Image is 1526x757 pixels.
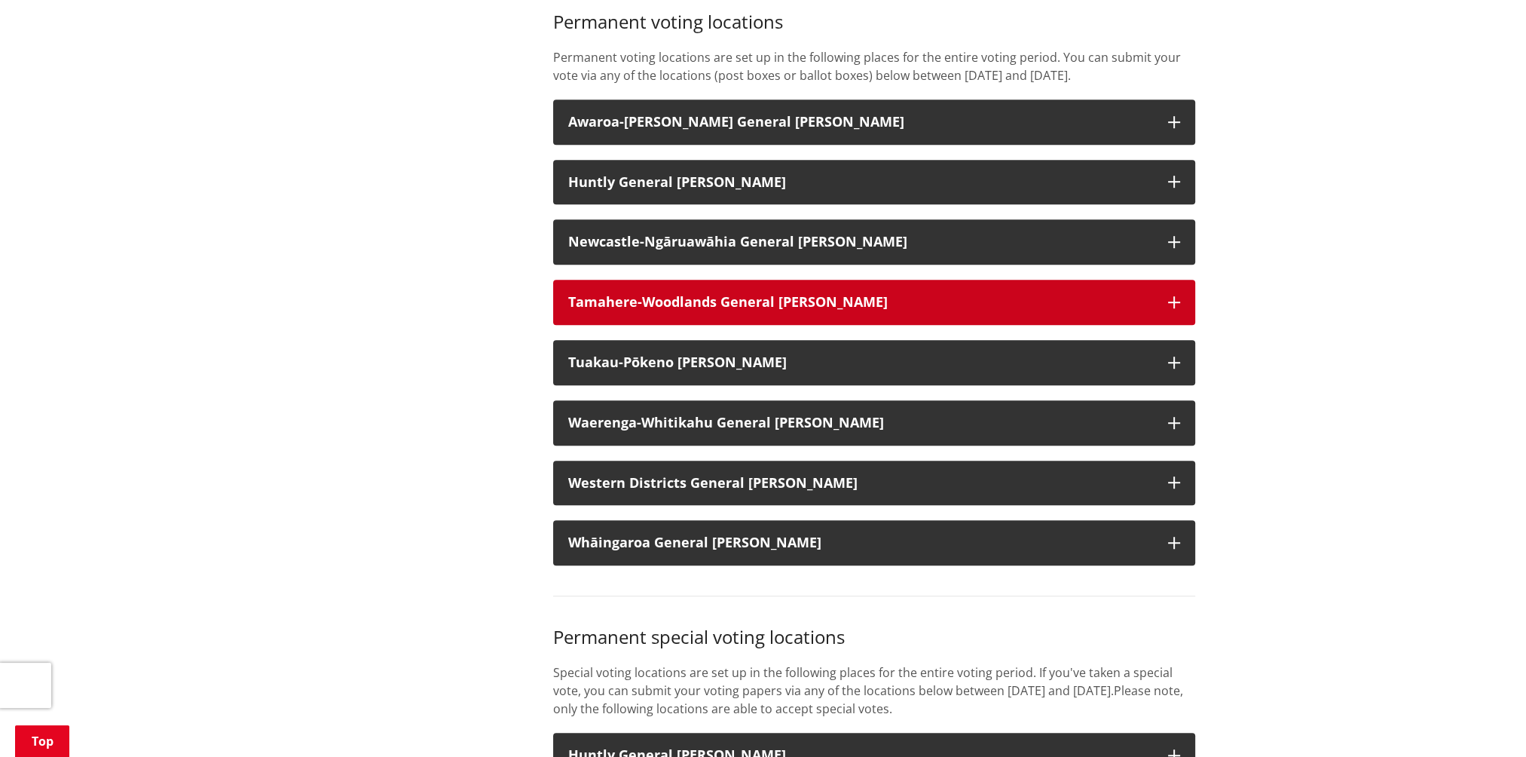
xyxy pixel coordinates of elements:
button: Whāingaroa General [PERSON_NAME] [553,520,1195,565]
button: Western Districts General [PERSON_NAME] [553,461,1195,506]
h3: Permanent voting locations [553,11,1195,33]
strong: Waerenga-Whitikahu General [PERSON_NAME] [568,413,884,431]
strong: Western Districts General [PERSON_NAME] [568,474,858,492]
p: Permanent voting locations are set up in the following places for the entire voting period. You c... [553,48,1195,84]
strong: Whāingaroa General [PERSON_NAME] [568,533,821,551]
button: Tamahere-Woodlands General [PERSON_NAME] [553,280,1195,325]
a: Top [15,725,69,757]
strong: Tamahere-Woodlands General [PERSON_NAME] [568,293,888,311]
button: Tuakau-Pōkeno [PERSON_NAME] [553,340,1195,385]
iframe: Messenger Launcher [1457,694,1511,748]
h3: Tuakau-Pōkeno [PERSON_NAME] [568,355,1153,370]
button: Waerenga-Whitikahu General [PERSON_NAME] [553,400,1195,446]
button: Newcastle-Ngāruawāhia General [PERSON_NAME] [553,219,1195,265]
span: ou can submit your voting papers via any of the locations below between [DATE] and [DATE]. [590,682,1114,699]
h3: Awaroa-[PERSON_NAME] General [PERSON_NAME] [568,115,1153,130]
p: Special voting locations are set up in the following places for the entire voting period. If you'... [553,664,1195,718]
h3: Huntly General [PERSON_NAME] [568,175,1153,190]
h3: Permanent special voting locations [553,627,1195,648]
strong: Newcastle-Ngāruawāhia General [PERSON_NAME] [568,232,907,250]
button: Huntly General [PERSON_NAME] [553,160,1195,205]
button: Awaroa-[PERSON_NAME] General [PERSON_NAME] [553,100,1195,145]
